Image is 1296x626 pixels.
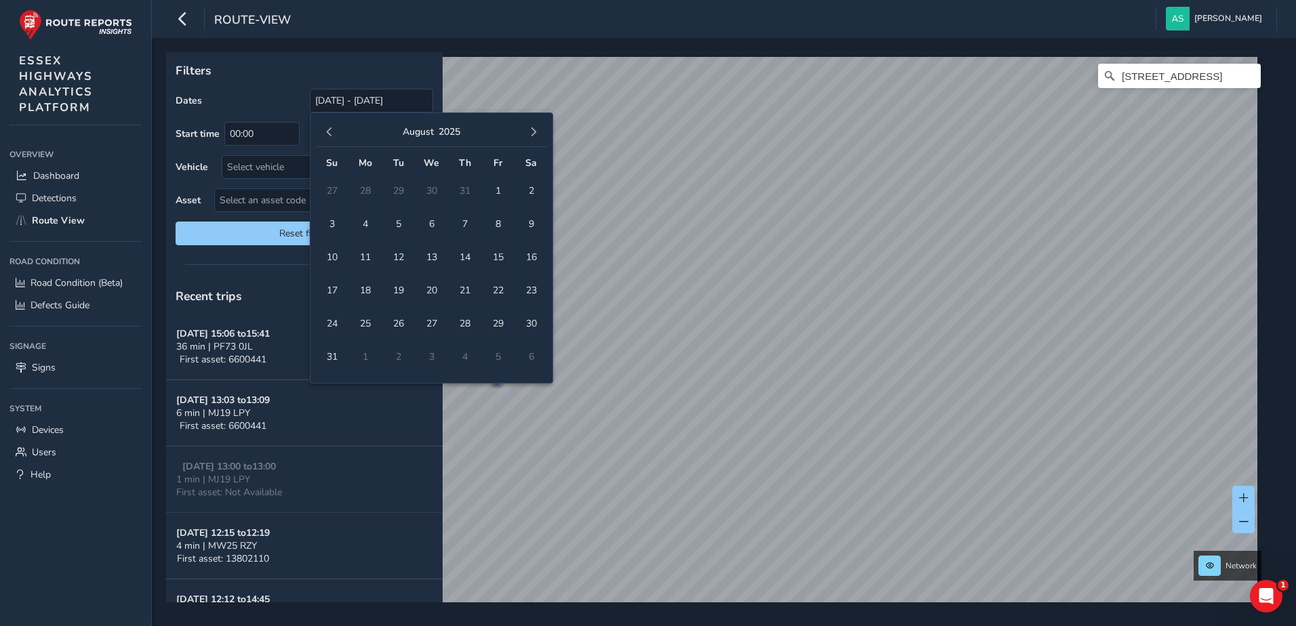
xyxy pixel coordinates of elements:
span: Fr [493,156,502,169]
span: 1 min | MJ19 LPY [176,473,250,486]
span: 11 [353,245,377,269]
span: 36 min | PF73 0JL [176,340,253,353]
span: We [424,156,439,169]
span: Signs [32,361,56,374]
a: Devices [9,419,142,441]
div: System [9,398,142,419]
span: 19 [386,278,410,302]
p: Filters [176,62,433,79]
span: 27 [420,312,443,335]
iframe: Intercom live chat [1250,580,1282,612]
button: [DATE] 12:15 to12:194 min | MW25 RZYFirst asset: 13802110 [166,513,443,579]
input: Search [1098,64,1261,88]
span: 22 [486,278,510,302]
span: Tu [393,156,404,169]
span: route-view [214,12,291,30]
span: 14 [453,245,477,269]
span: Dashboard [33,169,79,182]
span: 1 [486,179,510,203]
a: Help [9,463,142,486]
span: 23 [519,278,543,302]
span: 13 [420,245,443,269]
span: 4 [353,212,377,236]
label: Asset [176,194,201,207]
span: Select an asset code [215,189,410,211]
button: [DATE] 13:00 to13:001 min | MJ19 LPYFirst asset: Not Available [166,446,443,513]
span: First asset: 6600441 [180,419,266,432]
span: Detections [32,192,77,205]
span: 8 [486,212,510,236]
span: 17 [320,278,344,302]
div: Signage [9,336,142,356]
button: [DATE] 15:06 to15:4136 min | PF73 0JLFirst asset: 6600441 [166,314,443,380]
span: 1 [1278,580,1289,591]
a: Detections [9,187,142,209]
div: Road Condition [9,251,142,272]
strong: [DATE] 13:00 to 13:00 [182,460,276,473]
button: [PERSON_NAME] [1166,7,1267,30]
span: Users [32,446,56,459]
span: 31 [320,345,344,369]
span: 10 [320,245,344,269]
label: Dates [176,94,202,107]
span: Mo [359,156,372,169]
a: Defects Guide [9,294,142,316]
span: Devices [32,423,64,436]
span: Defects Guide [31,299,89,312]
span: 7 [453,212,477,236]
span: 29 [486,312,510,335]
span: Help [31,468,51,481]
img: diamond-layout [1166,7,1190,30]
span: [PERSON_NAME] [1194,7,1262,30]
button: Reset filters [176,222,433,245]
span: 24 [320,312,344,335]
span: 28 [453,312,477,335]
button: August [403,125,434,138]
span: 21 [453,278,477,302]
span: 20 [420,278,443,302]
label: Vehicle [176,161,208,173]
span: 9 [519,212,543,236]
strong: [DATE] 12:15 to 12:19 [176,526,270,539]
span: 2 [519,179,543,203]
button: [DATE] 13:03 to13:096 min | MJ19 LPYFirst asset: 6600441 [166,380,443,446]
a: Dashboard [9,165,142,187]
a: Road Condition (Beta) [9,272,142,294]
span: 15 [486,245,510,269]
span: 4 min | MW25 RZY [176,539,257,552]
span: Route View [32,214,85,227]
a: Signs [9,356,142,379]
span: 16 [519,245,543,269]
span: First asset: 6600441 [180,353,266,366]
label: Start time [176,127,220,140]
span: Su [326,156,338,169]
span: 3 [320,212,344,236]
span: 12 [386,245,410,269]
a: Route View [9,209,142,232]
span: Th [459,156,471,169]
img: rr logo [19,9,132,40]
span: Reset filters [186,227,423,240]
span: Network [1226,560,1257,571]
span: Recent trips [176,288,242,304]
span: 5 [386,212,410,236]
button: 2025 [439,125,460,138]
span: Road Condition (Beta) [31,276,123,289]
span: 6 [420,212,443,236]
strong: [DATE] 15:06 to 15:41 [176,327,270,340]
canvas: Map [171,57,1257,618]
strong: [DATE] 13:03 to 13:09 [176,394,270,406]
span: First asset: Not Available [176,486,282,499]
div: Select vehicle [222,156,410,178]
span: 26 [386,312,410,335]
strong: [DATE] 12:12 to 14:45 [176,593,270,606]
span: 18 [353,278,377,302]
div: Overview [9,144,142,165]
span: 25 [353,312,377,335]
span: ESSEX HIGHWAYS ANALYTICS PLATFORM [19,53,93,115]
span: 6 min | MJ19 LPY [176,406,250,419]
span: 30 [519,312,543,335]
a: Users [9,441,142,463]
span: First asset: 13802110 [177,552,269,565]
span: Sa [525,156,537,169]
